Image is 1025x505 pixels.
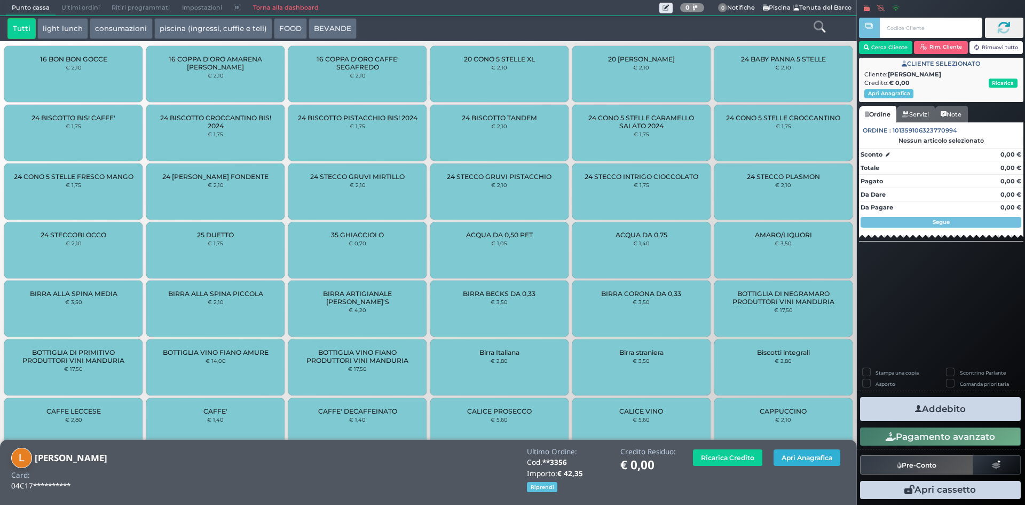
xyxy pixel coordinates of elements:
span: 20 [PERSON_NAME] [608,55,675,63]
span: 24 STECCO GRUVI PISTACCHIO [447,173,551,181]
small: € 2,10 [491,123,507,129]
strong: Totale [861,164,879,172]
small: € 1,75 [634,131,649,137]
span: CAPPUCCINO [760,407,807,415]
span: CLIENTE SELEZIONATO [902,59,980,68]
small: € 1,75 [208,240,223,246]
strong: Sconto [861,150,882,159]
label: Scontrino Parlante [960,369,1006,376]
label: Asporto [876,380,895,387]
b: 0 [685,4,690,11]
small: € 1,75 [208,131,223,137]
span: 24 CONO 5 STELLE FRESCO MANGO [14,173,133,181]
span: 24 STECCOBLOCCO [41,231,106,239]
small: € 2,10 [775,416,791,423]
small: € 2,80 [775,358,792,364]
span: 35 GHIACCIOLO [331,231,384,239]
span: Ordine : [863,126,891,135]
small: € 2,10 [66,64,82,71]
span: Punto cassa [6,1,56,15]
b: [PERSON_NAME] [35,452,107,464]
span: 24 CONO 5 STELLE CARAMELLO SALATO 2024 [581,114,701,130]
span: Birra Italiana [479,348,519,356]
h4: Card: [11,471,30,479]
small: € 2,10 [208,182,224,188]
a: Torna alla dashboard [247,1,324,15]
span: BIRRA CORONA DA 0,33 [601,290,681,298]
small: € 17,50 [348,366,367,372]
div: Nessun articolo selezionato [859,137,1023,144]
small: € 3,50 [633,299,650,305]
button: Apri cassetto [860,481,1021,499]
small: € 1,75 [66,123,81,129]
strong: € 0,00 [889,79,910,87]
span: 16 BON BON GOCCE [40,55,107,63]
img: leonardo maiorano [11,448,32,469]
small: € 3,50 [775,240,792,246]
b: [PERSON_NAME] [888,71,941,78]
span: ACQUA DA 0,50 PET [466,231,533,239]
a: Ordine [859,106,896,123]
small: € 3,50 [65,299,82,305]
label: Stampa una copia [876,369,919,376]
button: Ricarica Credito [693,449,762,466]
span: Biscotti integrali [757,348,810,356]
h1: € 0,00 [620,459,676,472]
strong: Da Dare [861,191,886,198]
span: 24 BISCOTTO PISTACCHIO BIS! 2024 [298,114,417,122]
small: € 1,40 [207,416,224,423]
button: piscina (ingressi, cuffie e teli) [154,18,272,40]
span: 24 BISCOTTO CROCCANTINO BIS! 2024 [155,114,275,130]
button: Cerca Cliente [859,41,913,54]
span: 16 COPPA D'ORO CAFFE' SEGAFREDO [297,55,417,71]
span: 24 STECCO INTRIGO CIOCCOLATO [585,173,698,181]
strong: 0,00 € [1000,177,1021,185]
button: consumazioni [90,18,152,40]
span: 16 COPPA D'ORO AMARENA [PERSON_NAME] [155,55,275,71]
span: CALICE PROSECCO [467,407,532,415]
small: € 14,00 [206,358,226,364]
span: 24 BISCOTTO TANDEM [462,114,537,122]
h4: Cod. [527,459,609,467]
button: Rim. Cliente [914,41,968,54]
span: AMARO/LIQUORI [755,231,812,239]
span: 24 BISCOTTO BIS! CAFFE' [31,114,115,122]
label: Comanda prioritaria [960,380,1009,387]
small: € 17,50 [774,307,793,313]
span: BIRRA BECKS DA 0,33 [463,290,535,298]
small: € 2,10 [66,240,82,246]
span: 24 CONO 5 STELLE CROCCANTINO [726,114,840,122]
small: € 1,75 [634,182,649,188]
strong: Segue [933,219,950,226]
span: BIRRA ALLA SPINA MEDIA [30,290,117,298]
span: CAFFE' [203,407,227,415]
span: Birra straniera [619,348,664,356]
button: Rimuovi tutto [969,41,1023,54]
button: Apri Anagrafica [774,449,840,466]
button: light lunch [37,18,88,40]
h4: Credito Residuo: [620,448,676,456]
span: Ultimi ordini [56,1,106,15]
span: ACQUA DA 0,75 [616,231,667,239]
small: € 2,10 [350,72,366,79]
input: Codice Cliente [880,18,982,38]
small: € 2,80 [491,358,508,364]
small: € 4,20 [349,307,366,313]
small: € 2,10 [208,299,224,305]
strong: 0,00 € [1000,151,1021,158]
span: 25 DUETTO [197,231,234,239]
small: € 1,40 [633,240,650,246]
small: € 2,10 [350,182,366,188]
button: Pre-Conto [860,455,973,475]
span: BIRRA ALLA SPINA PICCOLA [168,290,263,298]
small: € 3,50 [491,299,508,305]
strong: Pagato [861,177,883,185]
div: Credito: [864,79,1018,88]
a: Note [935,106,967,123]
small: € 5,60 [491,416,508,423]
strong: 0,00 € [1000,191,1021,198]
span: CAFFE LECCESE [46,407,101,415]
small: € 17,50 [64,366,83,372]
span: 101359106323770994 [893,126,957,135]
button: BEVANDE [309,18,357,40]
